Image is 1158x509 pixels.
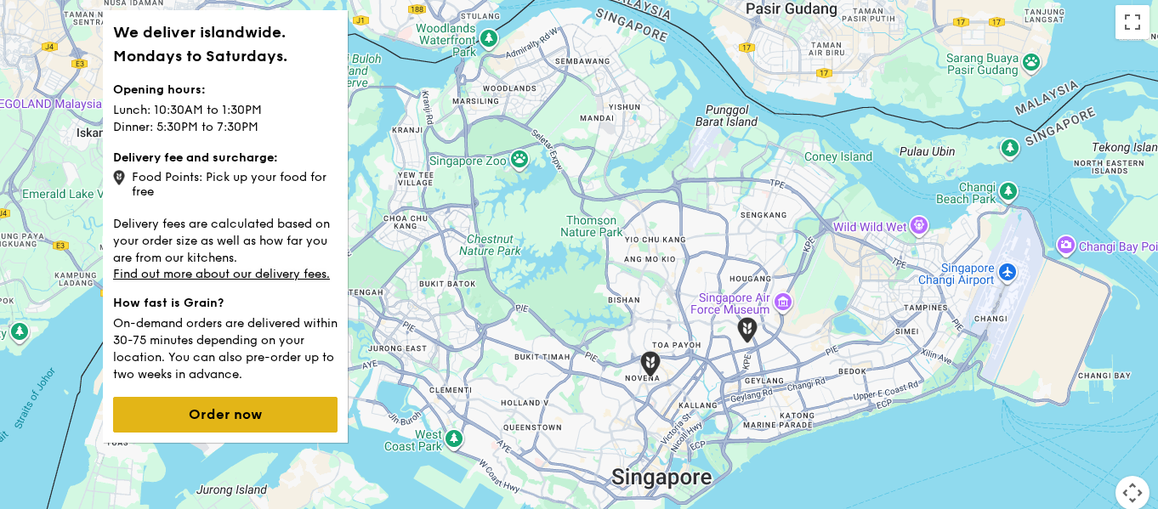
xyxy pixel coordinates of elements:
a: Order now [113,408,338,422]
button: Order now [113,397,338,433]
p: Lunch: 10:30AM to 1:30PM Dinner: 5:30PM to 7:30PM [113,99,338,136]
div: Food Points: Pick up your food for free [113,167,338,199]
strong: Opening hours: [113,82,206,97]
button: Toggle fullscreen view [1115,5,1149,39]
strong: Delivery fee and surcharge: [113,150,278,165]
img: icon-grain-marker.0ca718ca.png [113,170,125,185]
p: On-demand orders are delivered within 30-75 minutes depending on your location. You can also pre-... [113,312,338,383]
h1: We deliver islandwide. Mondays to Saturdays. [113,20,338,68]
p: Delivery fees are calculated based on your order size as well as how far you are from our kitchens. [113,212,338,267]
a: Find out more about our delivery fees. [113,267,330,281]
strong: How fast is Grain? [113,296,224,310]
